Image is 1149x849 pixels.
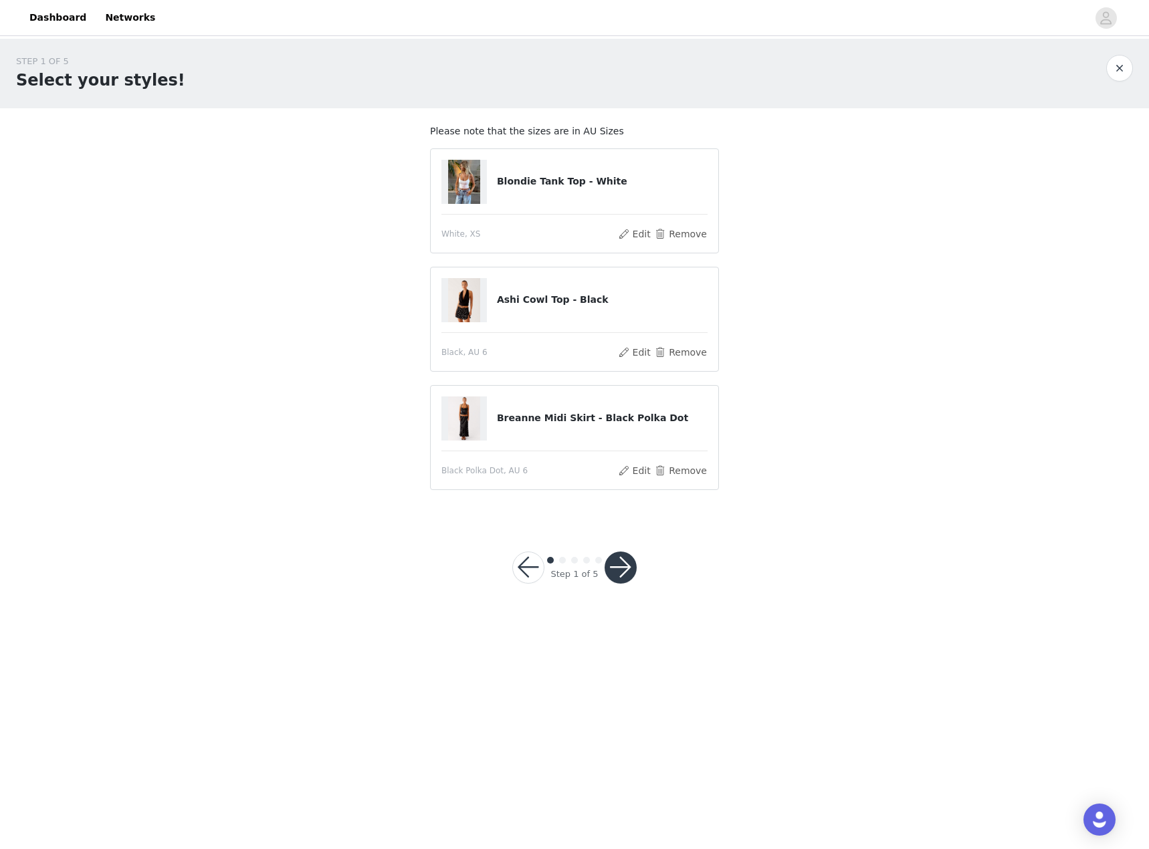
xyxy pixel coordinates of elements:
[617,463,651,479] button: Edit
[16,55,185,68] div: STEP 1 OF 5
[1083,804,1116,836] div: Open Intercom Messenger
[448,278,480,322] img: Ashi Cowl Top - Black
[497,293,708,307] h4: Ashi Cowl Top - Black
[497,411,708,425] h4: Breanne Midi Skirt - Black Polka Dot
[441,228,480,240] span: White, XS
[448,160,480,204] img: Blondie Tank Top - White
[16,68,185,92] h1: Select your styles!
[617,226,651,242] button: Edit
[441,346,488,358] span: Black, AU 6
[441,465,528,477] span: Black Polka Dot, AU 6
[617,344,651,360] button: Edit
[97,3,163,33] a: Networks
[654,463,708,479] button: Remove
[654,226,708,242] button: Remove
[550,568,598,581] div: Step 1 of 5
[1100,7,1112,29] div: avatar
[654,344,708,360] button: Remove
[448,396,480,441] img: Breanne Midi Skirt - Black Polka Dot
[497,174,708,189] h4: Blondie Tank Top - White
[430,124,719,138] p: Please note that the sizes are in AU Sizes
[21,3,94,33] a: Dashboard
